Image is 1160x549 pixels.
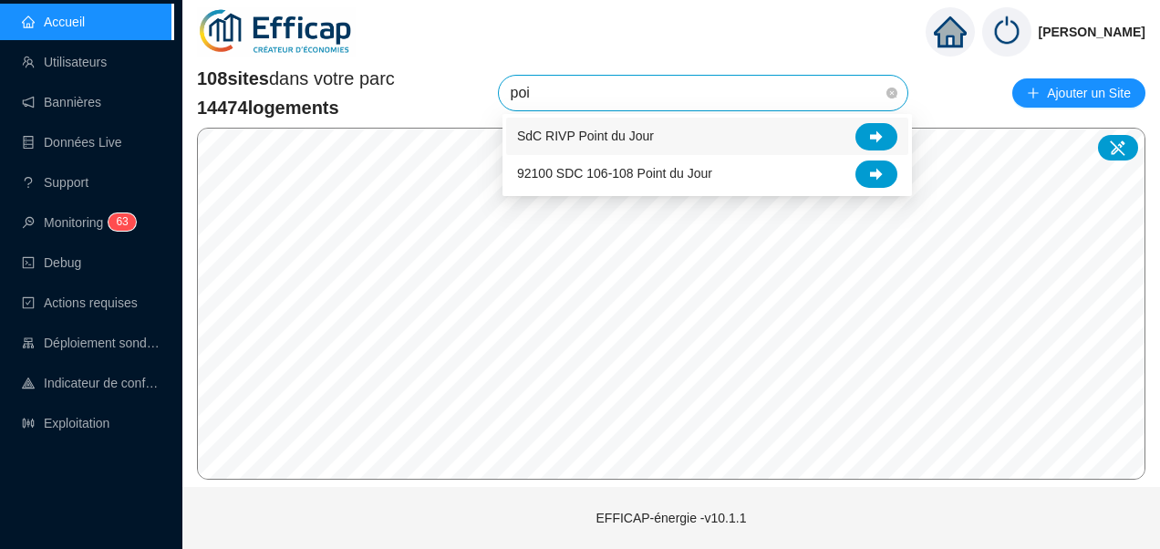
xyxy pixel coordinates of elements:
div: 92100 SDC 106-108 Point du Jour [506,155,908,192]
span: home [934,16,967,48]
span: 92100 SDC 106-108 Point du Jour [517,164,712,183]
sup: 63 [109,213,135,231]
span: 14474 logements [197,95,395,120]
canvas: Map [198,129,1145,479]
span: EFFICAP-énergie - v10.1.1 [596,511,747,525]
span: plus [1027,87,1040,99]
span: 3 [122,215,129,228]
a: teamUtilisateurs [22,55,107,69]
button: Ajouter un Site [1012,78,1145,108]
a: questionSupport [22,175,88,190]
a: clusterDéploiement sondes [22,336,161,350]
img: power [982,7,1031,57]
span: Ajouter un Site [1047,80,1131,106]
span: SdC RIVP Point du Jour [517,127,654,146]
span: [PERSON_NAME] [1039,3,1145,61]
a: heat-mapIndicateur de confort [22,376,161,390]
span: 108 sites [197,68,269,88]
span: 6 [116,215,122,228]
a: databaseDonnées Live [22,135,122,150]
div: SdC RIVP Point du Jour [506,118,908,155]
span: Actions requises [44,295,138,310]
a: notificationBannières [22,95,101,109]
a: monitorMonitoring63 [22,215,130,230]
a: homeAccueil [22,15,85,29]
a: codeDebug [22,255,81,270]
span: dans votre parc [197,66,395,91]
a: slidersExploitation [22,416,109,430]
span: close-circle [886,88,897,98]
span: check-square [22,296,35,309]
